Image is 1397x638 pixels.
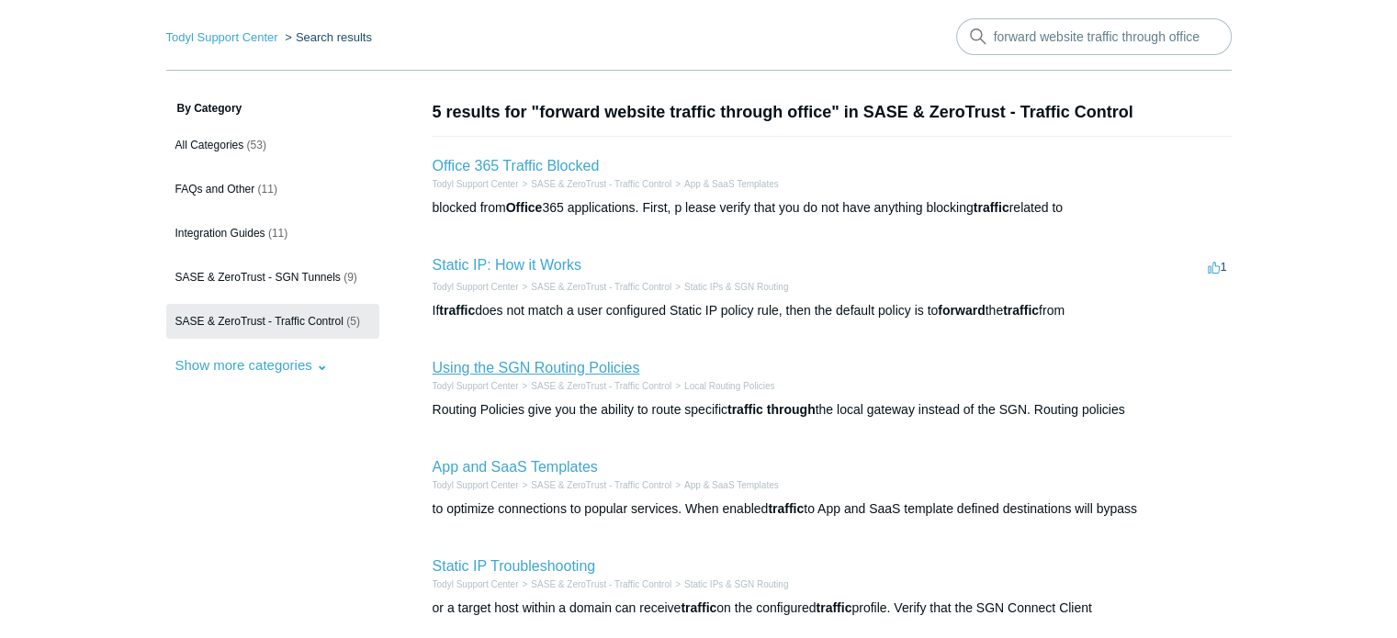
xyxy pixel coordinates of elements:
[671,177,779,191] li: App & SaaS Templates
[433,280,519,294] li: Todyl Support Center
[684,179,779,189] a: App & SaaS Templates
[433,400,1232,420] div: Routing Policies give you the ability to route specific the local gateway instead of the SGN. Rou...
[518,177,671,191] li: SASE & ZeroTrust - Traffic Control
[506,200,543,215] em: Office
[433,282,519,292] a: Todyl Support Center
[247,139,266,151] span: (53)
[166,216,379,251] a: Integration Guides (11)
[166,128,379,162] a: All Categories (53)
[346,315,360,328] span: (5)
[727,402,763,417] em: traffic
[974,200,1009,215] em: traffic
[433,499,1232,519] div: to optimize connections to popular services. When enabled to App and SaaS template defined destin...
[166,172,379,207] a: FAQs and Other (11)
[433,360,640,375] a: Using the SGN Routing Policies
[684,579,788,589] a: Static IPs & SGN Routing
[684,381,774,391] a: Local Routing Policies
[671,280,788,294] li: Static IPs & SGN Routing
[433,577,519,591] li: Todyl Support Center
[531,381,671,391] a: SASE & ZeroTrust - Traffic Control
[268,227,287,240] span: (11)
[518,379,671,393] li: SASE & ZeroTrust - Traffic Control
[433,478,519,492] li: Todyl Support Center
[433,100,1232,125] h1: 5 results for "forward website traffic through office" in SASE & ZeroTrust - Traffic Control
[175,315,344,328] span: SASE & ZeroTrust - Traffic Control
[1003,303,1039,318] em: traffic
[433,158,600,173] a: Office 365 Traffic Blocked
[433,579,519,589] a: Todyl Support Center
[281,30,372,44] li: Search results
[175,271,341,284] span: SASE & ZeroTrust - SGN Tunnels
[531,579,671,589] a: SASE & ZeroTrust - Traffic Control
[518,280,671,294] li: SASE & ZeroTrust - Traffic Control
[166,260,379,295] a: SASE & ZeroTrust - SGN Tunnels (9)
[684,282,788,292] a: Static IPs & SGN Routing
[433,480,519,490] a: Todyl Support Center
[938,303,985,318] em: forward
[531,480,671,490] a: SASE & ZeroTrust - Traffic Control
[433,379,519,393] li: Todyl Support Center
[671,379,774,393] li: Local Routing Policies
[166,304,379,339] a: SASE & ZeroTrust - Traffic Control (5)
[768,501,804,516] em: traffic
[433,558,596,574] a: Static IP Troubleshooting
[956,18,1232,55] input: Search
[175,139,244,151] span: All Categories
[433,301,1232,320] div: If does not match a user configured Static IP policy rule, then the default policy is to the from
[531,179,671,189] a: SASE & ZeroTrust - Traffic Control
[166,348,337,382] button: Show more categories
[531,282,671,292] a: SASE & ZeroTrust - Traffic Control
[166,100,379,117] h3: By Category
[439,303,475,318] em: traffic
[816,600,851,615] em: traffic
[433,177,519,191] li: Todyl Support Center
[671,478,779,492] li: App & SaaS Templates
[518,478,671,492] li: SASE & ZeroTrust - Traffic Control
[433,257,581,273] a: Static IP: How it Works
[433,599,1232,618] div: or a target host within a domain can receive on the configured profile. Verify that the SGN Conne...
[518,577,671,591] li: SASE & ZeroTrust - Traffic Control
[175,227,265,240] span: Integration Guides
[344,271,357,284] span: (9)
[684,480,779,490] a: App & SaaS Templates
[433,381,519,391] a: Todyl Support Center
[433,179,519,189] a: Todyl Support Center
[175,183,255,196] span: FAQs and Other
[166,30,278,44] a: Todyl Support Center
[681,600,716,615] em: traffic
[258,183,277,196] span: (11)
[166,30,282,44] li: Todyl Support Center
[433,198,1232,218] div: blocked from 365 applications. First, p lease verify that you do not have anything blocking relat...
[1208,260,1226,274] span: 1
[767,402,816,417] em: through
[671,577,788,591] li: Static IPs & SGN Routing
[433,459,598,475] a: App and SaaS Templates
